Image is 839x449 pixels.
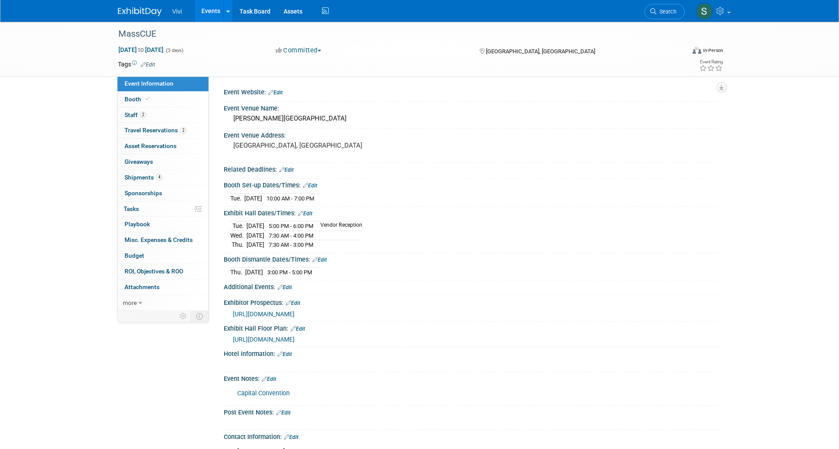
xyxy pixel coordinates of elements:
a: Playbook [118,217,208,232]
td: [DATE] [244,193,262,203]
div: Hotel information: [224,347,721,359]
span: 3:00 PM - 5:00 PM [267,269,312,276]
span: Attachments [125,283,159,290]
a: [URL][DOMAIN_NAME] [233,311,295,318]
span: 2 [180,127,187,134]
a: Travel Reservations2 [118,123,208,138]
div: Contact Information: [224,430,721,442]
span: Event Information [125,80,173,87]
a: Booth [118,92,208,107]
a: Edit [277,351,292,357]
a: [URL][DOMAIN_NAME] [233,336,295,343]
div: Post Event Notes: [224,406,721,417]
td: Thu. [230,268,245,277]
a: Edit [141,62,155,68]
a: Misc. Expenses & Credits [118,232,208,248]
div: Exhibit Hall Floor Plan: [224,322,721,333]
span: Search [656,8,676,15]
div: Event Venue Name: [224,102,721,113]
a: Shipments4 [118,170,208,185]
td: Tue. [230,193,244,203]
span: Asset Reservations [125,142,177,149]
a: more [118,295,208,311]
span: Vivi [172,8,182,15]
img: Format-Inperson.png [693,47,701,54]
div: In-Person [703,47,723,54]
span: [DATE] [DATE] [118,46,164,54]
div: Event Venue Address: [224,129,721,140]
div: [PERSON_NAME][GEOGRAPHIC_DATA] [230,112,714,125]
div: Booth Set-up Dates/Times: [224,179,721,190]
span: Budget [125,252,144,259]
div: Event Notes: [224,372,721,383]
td: Toggle Event Tabs [191,311,209,322]
td: Tue. [230,221,246,231]
span: 4 [156,174,163,180]
span: Misc. Expenses & Credits [125,236,193,243]
span: more [123,299,137,306]
span: [GEOGRAPHIC_DATA], [GEOGRAPHIC_DATA] [486,48,595,55]
td: [DATE] [246,231,264,240]
a: Asset Reservations [118,138,208,154]
a: Edit [284,434,298,440]
div: Event Format [633,45,723,59]
div: Event Website: [224,86,721,97]
button: Committed [273,46,325,55]
span: Playbook [125,221,150,228]
div: Additional Events: [224,280,721,292]
pre: [GEOGRAPHIC_DATA], [GEOGRAPHIC_DATA] [233,142,421,149]
a: Capital Convention [237,390,290,397]
span: Travel Reservations [125,127,187,134]
span: ROI, Objectives & ROO [125,268,183,275]
div: Related Deadlines: [224,163,721,174]
a: Search [645,4,685,19]
a: Budget [118,248,208,263]
span: 10:00 AM - 7:00 PM [267,195,314,202]
div: Exhibitor Prospectus: [224,296,721,307]
div: Exhibit Hall Dates/Times: [224,207,721,218]
a: Attachments [118,280,208,295]
td: Wed. [230,231,246,240]
a: Edit [303,183,317,189]
a: Edit [286,300,300,306]
a: Event Information [118,76,208,91]
img: Sara Membreno [696,3,713,20]
span: Staff [125,111,146,118]
span: Sponsorships [125,190,162,197]
td: [DATE] [246,240,264,249]
span: 7:30 AM - 3:00 PM [269,242,313,248]
td: Personalize Event Tab Strip [176,311,191,322]
span: to [137,46,145,53]
a: Staff2 [118,107,208,123]
a: Edit [291,326,305,332]
a: Edit [298,211,312,217]
span: Tasks [124,205,139,212]
span: Booth [125,96,151,103]
span: 2 [140,111,146,118]
td: Thu. [230,240,246,249]
a: Edit [268,90,283,96]
a: Tasks [118,201,208,217]
a: Sponsorships [118,186,208,201]
a: ROI, Objectives & ROO [118,264,208,279]
span: (3 days) [165,48,184,53]
a: Edit [277,284,292,290]
img: ExhibitDay [118,7,162,16]
td: [DATE] [245,268,263,277]
i: Booth reservation complete [145,97,149,101]
div: MassCUE [115,26,672,42]
td: Vendor Reception [315,221,362,231]
a: Edit [262,376,276,382]
span: 7:30 AM - 4:00 PM [269,232,313,239]
a: Edit [312,257,327,263]
span: 5:00 PM - 6:00 PM [269,223,313,229]
span: Giveaways [125,158,153,165]
a: Edit [276,410,291,416]
div: Booth Dismantle Dates/Times: [224,253,721,264]
span: Shipments [125,174,163,181]
a: Edit [279,167,294,173]
a: Giveaways [118,154,208,169]
div: Event Rating [699,60,723,64]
